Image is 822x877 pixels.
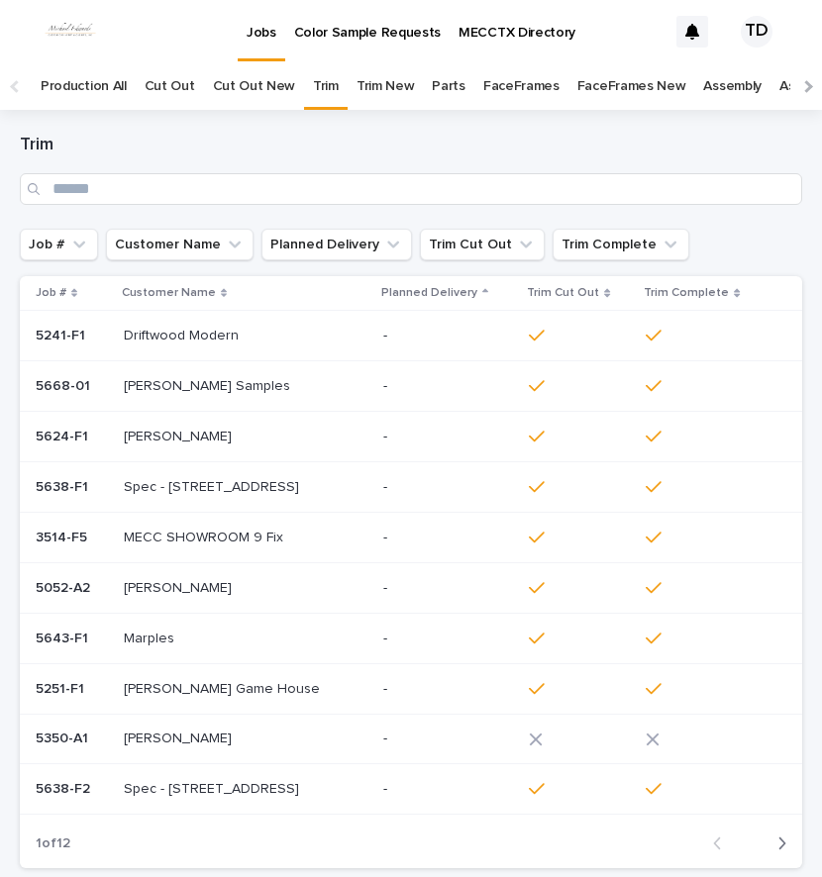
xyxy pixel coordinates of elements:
[36,374,94,395] p: 5668-01
[20,614,802,664] tr: 5643-F15643-F1 MarplesMarples -
[20,462,802,513] tr: 5638-F15638-F1 Spec - [STREET_ADDRESS]Spec - [STREET_ADDRESS] -
[36,727,92,747] p: 5350-A1
[36,576,94,597] p: 5052-A2
[750,834,802,852] button: Next
[36,282,66,304] p: Job #
[41,63,127,110] a: Production All
[124,374,294,395] p: [PERSON_NAME] Samples
[383,479,513,496] p: -
[36,425,92,445] p: 5624-F1
[36,677,88,698] p: 5251-F1
[124,475,303,496] p: Spec - [STREET_ADDRESS]
[553,229,689,260] button: Trim Complete
[383,631,513,647] p: -
[36,627,92,647] p: 5643-F1
[381,282,477,304] p: Planned Delivery
[383,530,513,546] p: -
[20,563,802,614] tr: 5052-A25052-A2 [PERSON_NAME][PERSON_NAME] -
[577,63,686,110] a: FaceFrames New
[483,63,560,110] a: FaceFrames
[383,781,513,798] p: -
[383,731,513,747] p: -
[527,282,599,304] p: Trim Cut Out
[383,378,513,395] p: -
[261,229,412,260] button: Planned Delivery
[124,777,303,798] p: Spec - [STREET_ADDRESS]
[20,513,802,563] tr: 3514-F53514-F5 MECC SHOWROOM 9 FixMECC SHOWROOM 9 Fix -
[20,361,802,412] tr: 5668-015668-01 [PERSON_NAME] Samples[PERSON_NAME] Samples -
[20,820,86,868] p: 1 of 12
[20,229,98,260] button: Job #
[697,834,750,852] button: Back
[383,429,513,445] p: -
[36,526,91,546] p: 3514-F5
[20,412,802,462] tr: 5624-F15624-F1 [PERSON_NAME][PERSON_NAME] -
[420,229,545,260] button: Trim Cut Out
[20,134,802,157] h1: Trim
[383,328,513,344] p: -
[106,229,254,260] button: Customer Name
[36,475,92,496] p: 5638-F1
[703,63,762,110] a: Assembly
[124,425,236,445] p: [PERSON_NAME]
[644,282,729,304] p: Trim Complete
[124,324,243,344] p: Driftwood Modern
[36,777,94,798] p: 5638-F2
[124,627,178,647] p: Marples
[124,677,324,698] p: [PERSON_NAME] Game House
[20,764,802,815] tr: 5638-F25638-F2 Spec - [STREET_ADDRESS]Spec - [STREET_ADDRESS] -
[124,576,236,597] p: [PERSON_NAME]
[145,63,195,110] a: Cut Out
[741,16,772,48] div: TD
[383,580,513,597] p: -
[36,324,89,344] p: 5241-F1
[383,681,513,698] p: -
[20,715,802,764] tr: 5350-A15350-A1 [PERSON_NAME][PERSON_NAME] -
[124,526,287,546] p: MECC SHOWROOM 9 Fix
[20,664,802,715] tr: 5251-F15251-F1 [PERSON_NAME] Game House[PERSON_NAME] Game House -
[432,63,464,110] a: Parts
[124,727,236,747] p: [PERSON_NAME]
[20,173,802,205] input: Search
[40,12,101,51] img: dhEtdSsQReaQtgKTuLrt
[20,311,802,361] tr: 5241-F15241-F1 Driftwood ModernDriftwood Modern -
[213,63,296,110] a: Cut Out New
[313,63,339,110] a: Trim
[122,282,216,304] p: Customer Name
[357,63,415,110] a: Trim New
